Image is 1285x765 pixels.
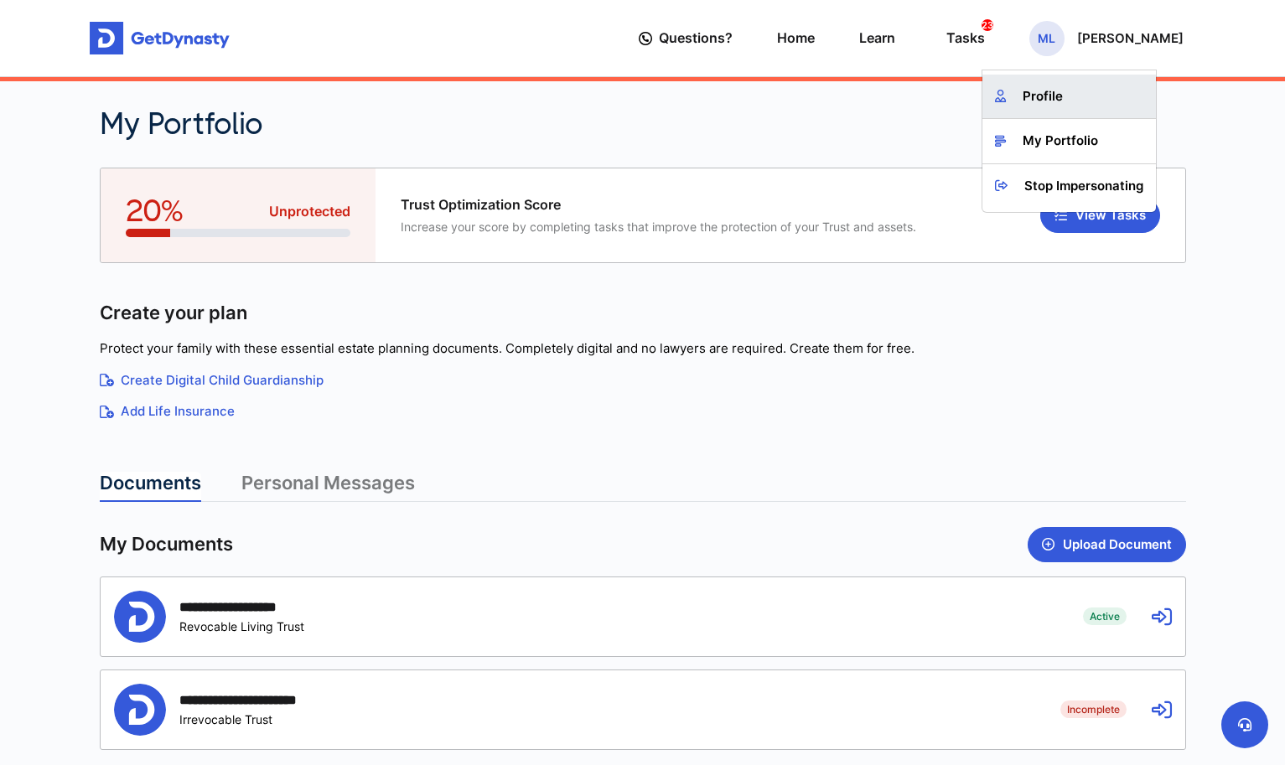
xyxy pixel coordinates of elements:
span: Unprotected [269,202,350,221]
img: Get started for free with Dynasty Trust Company [90,22,230,55]
a: Learn [859,14,895,62]
p: [PERSON_NAME] [1077,32,1184,45]
a: Tasks23 [940,14,985,62]
div: Irrevocable Trust [179,712,328,726]
span: Questions? [659,23,733,54]
a: Add Life Insurance [100,402,1186,421]
a: Questions? [639,14,733,62]
div: Tasks [946,23,985,54]
button: Upload Document [1028,527,1186,562]
span: 20% [126,194,184,229]
button: View Tasks [1040,198,1160,233]
img: Person [114,684,166,736]
span: 23 [982,19,993,31]
span: Active [1083,607,1127,624]
div: Revocable Living Trust [179,619,313,633]
button: ML[PERSON_NAME] [1029,21,1184,56]
span: ML [1029,21,1065,56]
img: Person [114,591,166,643]
a: Home [777,14,815,62]
span: Trust Optimization Score [401,197,916,213]
a: Create Digital Child Guardianship [100,371,1186,390]
a: My Portfolio [982,119,1156,163]
a: Stop Impersonating [982,164,1156,209]
span: My Documents [100,532,233,556]
span: Increase your score by completing tasks that improve the protection of your Trust and assets. [401,220,916,234]
a: Profile [982,75,1156,119]
span: Incomplete [1060,700,1127,717]
a: Documents [100,472,201,502]
div: ML[PERSON_NAME] [982,70,1157,214]
p: Protect your family with these essential estate planning documents. Completely digital and no law... [100,339,1186,359]
a: Personal Messages [241,472,415,502]
span: Create your plan [100,301,247,325]
h2: My Portfolio [100,106,905,142]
